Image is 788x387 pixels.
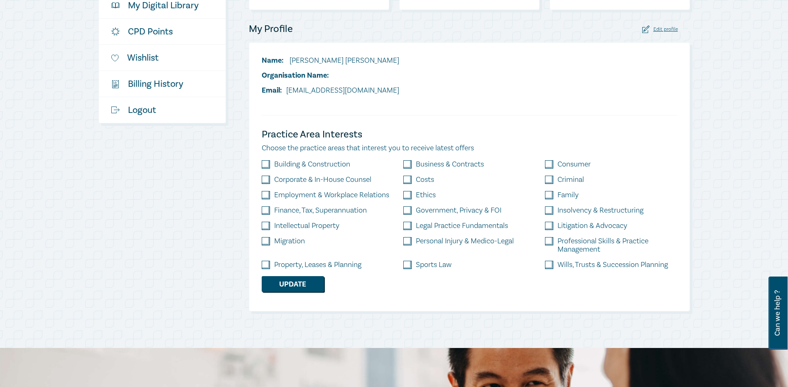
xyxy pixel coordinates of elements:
p: Choose the practice areas that interest you to receive latest offers [262,143,677,154]
label: Property, Leases & Planning [274,261,361,269]
label: Employment & Workplace Relations [274,191,389,199]
span: Organisation Name: [262,71,329,80]
h4: My Profile [249,22,293,36]
a: Logout [99,97,226,123]
label: Insolvency & Restructuring [557,206,643,215]
label: Litigation & Advocacy [557,222,627,230]
h4: Practice Area Interests [262,128,677,141]
span: Can we help ? [773,282,781,345]
tspan: $ [113,81,115,85]
a: $Billing History [99,71,226,97]
label: Legal Practice Fundamentals [416,222,508,230]
li: [PERSON_NAME] [PERSON_NAME] [262,55,399,66]
label: Consumer [557,160,591,169]
label: Criminal [557,176,584,184]
label: Family [557,191,579,199]
label: Building & Construction [274,160,350,169]
label: Professional Skills & Practice Management [557,237,677,254]
label: Government, Privacy & FOI [416,206,501,215]
label: Costs [416,176,434,184]
span: Email: [262,86,282,95]
div: Edit profile [642,25,678,33]
label: Finance, Tax, Superannuation [274,206,367,215]
label: Migration [274,237,305,245]
label: Ethics [416,191,436,199]
span: Name: [262,56,284,65]
label: Intellectual Property [274,222,339,230]
button: Update [262,276,324,292]
label: Wills, Trusts & Succession Planning [557,261,668,269]
li: [EMAIL_ADDRESS][DOMAIN_NAME] [262,85,399,96]
label: Sports Law [416,261,452,269]
label: Personal Injury & Medico-Legal [416,237,514,245]
label: Business & Contracts [416,160,484,169]
label: Corporate & In-House Counsel [274,176,371,184]
a: Wishlist [99,45,226,71]
a: CPD Points [99,19,226,44]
